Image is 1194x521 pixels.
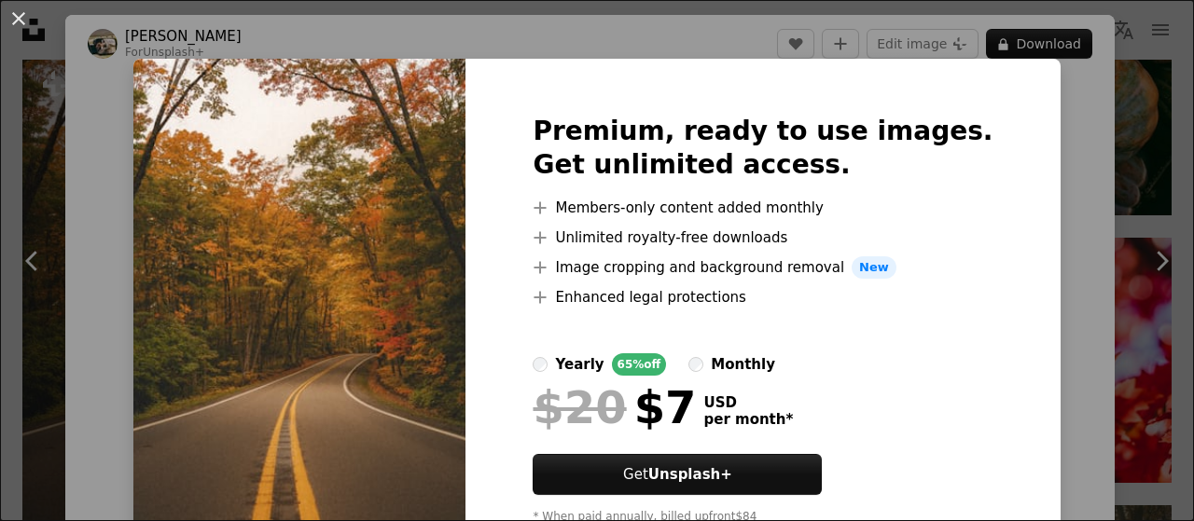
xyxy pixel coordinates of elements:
span: New [852,256,896,279]
div: 65% off [612,353,667,376]
li: Unlimited royalty-free downloads [533,226,993,249]
strong: Unsplash+ [648,466,732,483]
input: monthly [688,357,703,372]
button: GetUnsplash+ [533,454,822,495]
li: Members-only content added monthly [533,197,993,219]
li: Enhanced legal protections [533,286,993,308]
h2: Premium, ready to use images. Get unlimited access. [533,115,993,182]
div: monthly [711,353,775,376]
li: Image cropping and background removal [533,256,993,279]
span: $20 [533,383,626,432]
span: per month * [703,411,793,428]
div: $7 [533,383,696,432]
input: yearly65%off [533,357,548,372]
div: yearly [555,353,604,376]
span: USD [703,394,793,411]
